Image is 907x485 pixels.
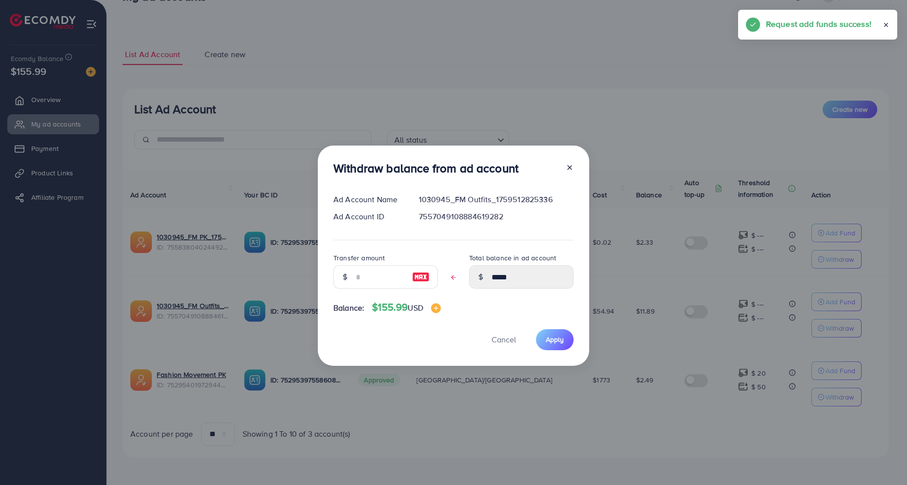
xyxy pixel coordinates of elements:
[333,253,385,263] label: Transfer amount
[372,301,441,314] h4: $155.99
[469,253,556,263] label: Total balance in ad account
[766,18,871,30] h5: Request add funds success!
[408,302,423,313] span: USD
[411,211,581,222] div: 7557049108884619282
[546,335,564,344] span: Apply
[411,194,581,205] div: 1030945_FM Outfits_1759512825336
[536,329,574,350] button: Apply
[333,302,364,314] span: Balance:
[431,303,441,313] img: image
[412,271,430,283] img: image
[333,161,518,175] h3: Withdraw balance from ad account
[326,194,411,205] div: Ad Account Name
[492,334,516,345] span: Cancel
[866,441,900,478] iframe: Chat
[479,329,528,350] button: Cancel
[326,211,411,222] div: Ad Account ID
